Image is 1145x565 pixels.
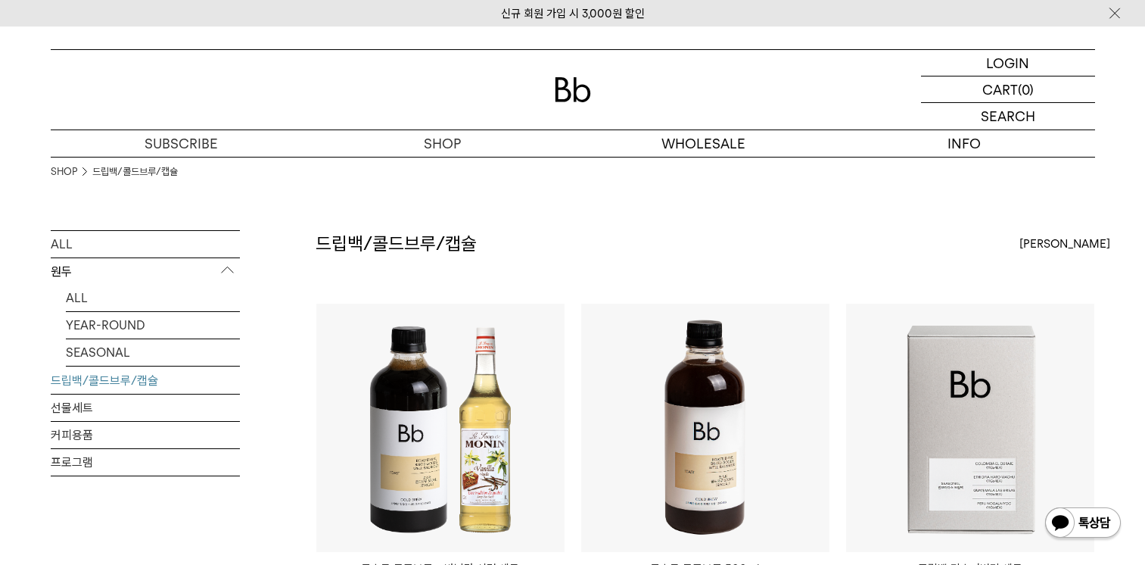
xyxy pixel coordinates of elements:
a: 신규 회원 가입 시 3,000원 할인 [501,7,645,20]
a: 드립백/콜드브루/캡슐 [51,367,240,394]
p: WHOLESALE [573,130,834,157]
img: 카카오톡 채널 1:1 채팅 버튼 [1044,506,1122,542]
a: SEASONAL [66,339,240,366]
a: YEAR-ROUND [66,312,240,339]
a: 커피용품 [51,422,240,448]
h2: 드립백/콜드브루/캡슐 [316,231,477,257]
span: [PERSON_NAME] [1019,235,1110,253]
img: 토스트 콜드브루 x 바닐라 시럽 세트 [316,304,565,552]
p: (0) [1018,76,1034,102]
a: SHOP [51,164,77,179]
a: 드립백/콜드브루/캡슐 [92,164,178,179]
img: 토스트 콜드브루 500ml [581,304,829,552]
a: 선물세트 [51,395,240,421]
img: 드립백 디스커버리 세트 [846,304,1094,552]
p: SEARCH [981,103,1035,130]
a: LOGIN [921,50,1095,76]
p: CART [982,76,1018,102]
a: SUBSCRIBE [51,130,312,157]
img: 로고 [555,77,591,102]
p: INFO [834,130,1095,157]
p: 원두 [51,258,240,286]
p: LOGIN [986,50,1029,76]
a: ALL [51,231,240,258]
a: ALL [66,285,240,311]
a: SHOP [312,130,573,157]
a: 프로그램 [51,449,240,476]
a: CART (0) [921,76,1095,103]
